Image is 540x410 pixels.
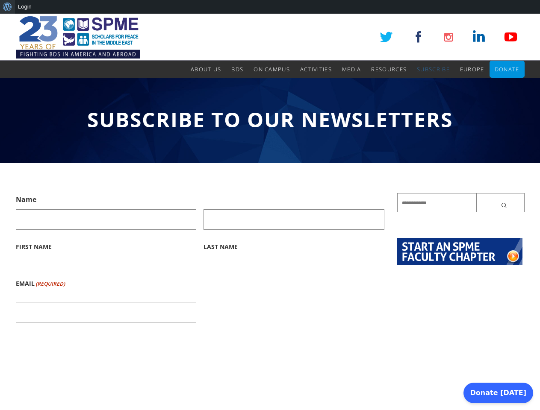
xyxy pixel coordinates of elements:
[371,61,407,78] a: Resources
[231,65,243,73] span: BDS
[495,65,519,73] span: Donate
[231,61,243,78] a: BDS
[254,61,290,78] a: On Campus
[397,238,522,265] img: start-chapter2.png
[16,269,65,299] label: Email
[495,61,519,78] a: Donate
[204,230,384,262] label: Last Name
[191,65,221,73] span: About Us
[16,230,197,262] label: First Name
[417,61,450,78] a: Subscribe
[342,65,361,73] span: Media
[35,269,65,299] span: (Required)
[417,65,450,73] span: Subscribe
[191,61,221,78] a: About Us
[300,61,332,78] a: Activities
[254,65,290,73] span: On Campus
[460,61,484,78] a: Europe
[16,14,140,61] img: SPME
[87,105,453,133] span: Subscribe to Our Newsletters
[342,61,361,78] a: Media
[371,65,407,73] span: Resources
[16,193,36,206] legend: Name
[460,65,484,73] span: Europe
[300,65,332,73] span: Activities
